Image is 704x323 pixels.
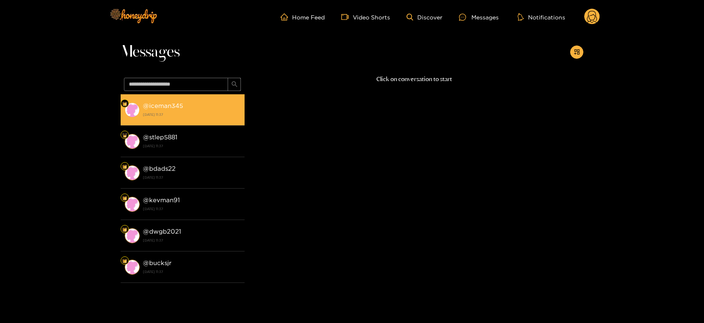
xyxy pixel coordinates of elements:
[281,13,325,21] a: Home Feed
[231,81,238,88] span: search
[515,13,568,21] button: Notifications
[125,103,140,117] img: conversation
[570,45,583,59] button: appstore-add
[125,228,140,243] img: conversation
[143,134,177,141] strong: @ stlep5881
[122,196,127,201] img: Fan Level
[281,13,292,21] span: home
[341,13,353,21] span: video-camera
[245,74,583,84] p: Click on conversation to start
[122,258,127,263] img: Fan Level
[122,164,127,169] img: Fan Level
[122,227,127,232] img: Fan Level
[143,165,176,172] strong: @ bdads22
[143,142,240,150] strong: [DATE] 11:37
[125,134,140,149] img: conversation
[341,13,390,21] a: Video Shorts
[143,102,183,109] strong: @ iceman345
[143,228,181,235] strong: @ dwgb2021
[574,49,580,56] span: appstore-add
[143,205,240,213] strong: [DATE] 11:37
[125,260,140,275] img: conversation
[143,237,240,244] strong: [DATE] 11:37
[143,268,240,275] strong: [DATE] 11:37
[125,197,140,212] img: conversation
[122,133,127,138] img: Fan Level
[122,101,127,106] img: Fan Level
[459,12,499,22] div: Messages
[143,111,240,118] strong: [DATE] 11:37
[121,42,180,62] span: Messages
[143,196,180,203] strong: @ kevman91
[228,78,241,91] button: search
[125,165,140,180] img: conversation
[407,14,442,21] a: Discover
[143,174,240,181] strong: [DATE] 11:37
[143,259,171,266] strong: @ bucksjr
